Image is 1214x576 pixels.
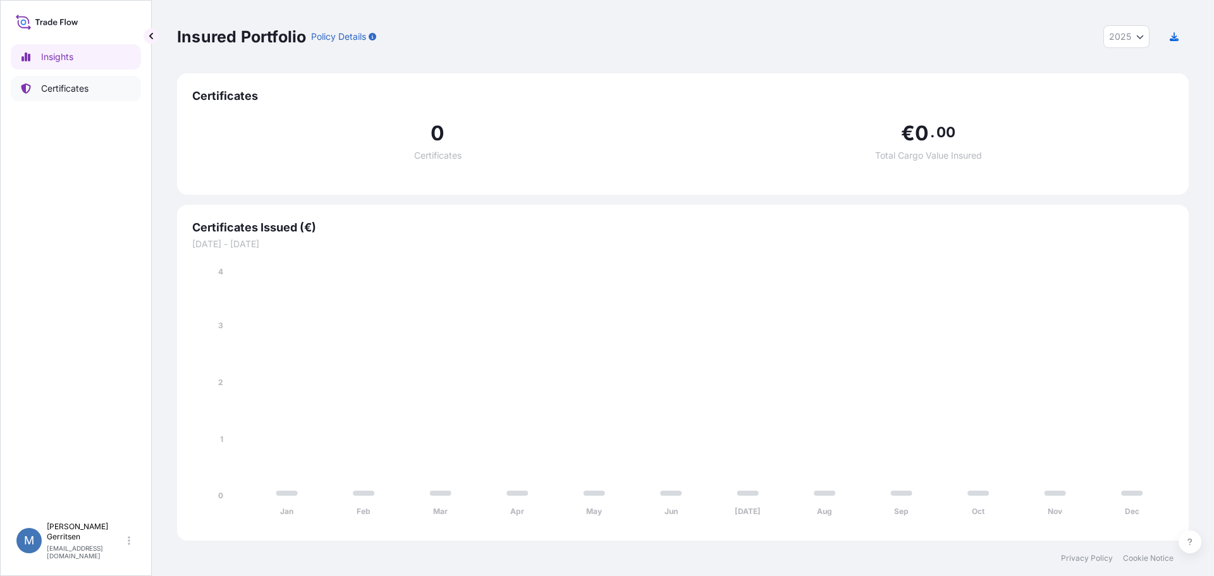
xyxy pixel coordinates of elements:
[280,506,293,516] tspan: Jan
[218,267,223,276] tspan: 4
[192,238,1174,250] span: [DATE] - [DATE]
[24,534,34,547] span: M
[510,506,524,516] tspan: Apr
[1048,506,1063,516] tspan: Nov
[431,123,445,144] span: 0
[47,522,125,542] p: [PERSON_NAME] Gerritsen
[41,51,73,63] p: Insights
[218,321,223,330] tspan: 3
[930,127,935,137] span: .
[936,127,955,137] span: 00
[875,151,982,160] span: Total Cargo Value Insured
[1109,30,1131,43] span: 2025
[1123,553,1174,563] a: Cookie Notice
[41,82,89,95] p: Certificates
[192,89,1174,104] span: Certificates
[47,544,125,560] p: [EMAIL_ADDRESS][DOMAIN_NAME]
[735,506,761,516] tspan: [DATE]
[1103,25,1150,48] button: Year Selector
[11,76,141,101] a: Certificates
[192,220,1174,235] span: Certificates Issued (€)
[665,506,678,516] tspan: Jun
[218,491,223,500] tspan: 0
[894,506,909,516] tspan: Sep
[1061,553,1113,563] a: Privacy Policy
[218,377,223,387] tspan: 2
[1125,506,1139,516] tspan: Dec
[817,506,832,516] tspan: Aug
[11,44,141,70] a: Insights
[357,506,371,516] tspan: Feb
[433,506,448,516] tspan: Mar
[414,151,462,160] span: Certificates
[177,27,306,47] p: Insured Portfolio
[972,506,985,516] tspan: Oct
[915,123,929,144] span: 0
[586,506,603,516] tspan: May
[901,123,915,144] span: €
[311,30,366,43] p: Policy Details
[220,434,223,444] tspan: 1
